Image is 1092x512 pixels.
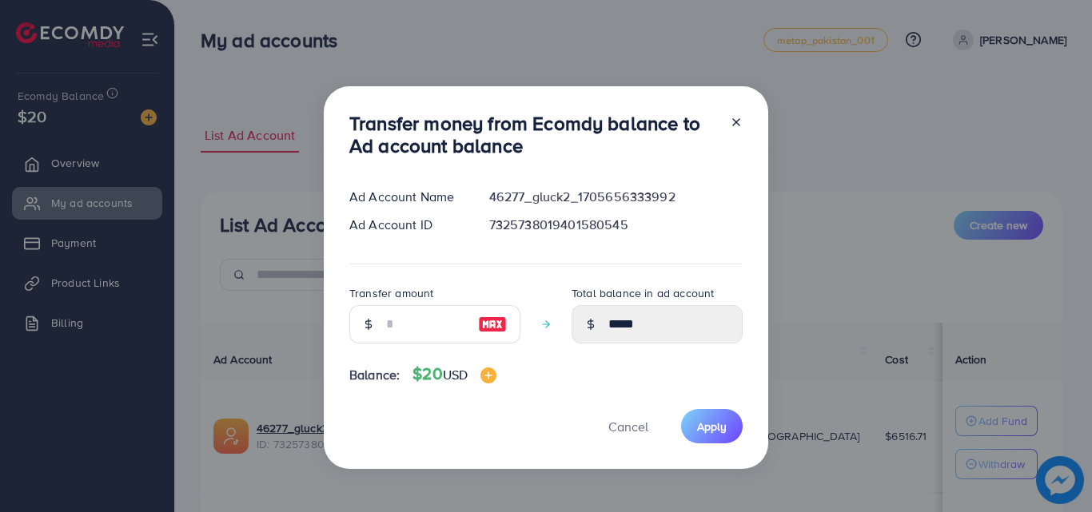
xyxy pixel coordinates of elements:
h4: $20 [412,364,496,384]
span: Cancel [608,418,648,435]
div: Ad Account Name [337,188,476,206]
button: Apply [681,409,743,443]
label: Total balance in ad account [572,285,714,301]
div: Ad Account ID [337,216,476,234]
div: 7325738019401580545 [476,216,755,234]
h3: Transfer money from Ecomdy balance to Ad account balance [349,112,717,158]
span: Balance: [349,366,400,384]
div: 46277_gluck2_1705656333992 [476,188,755,206]
button: Cancel [588,409,668,443]
img: image [478,315,507,334]
span: USD [443,366,468,383]
span: Apply [697,419,727,435]
label: Transfer amount [349,285,433,301]
img: image [480,367,496,383]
